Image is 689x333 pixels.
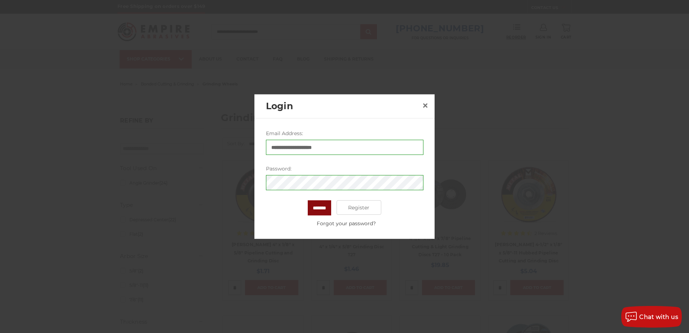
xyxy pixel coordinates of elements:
a: Register [337,200,382,215]
h2: Login [266,99,419,113]
button: Chat with us [621,306,682,328]
span: Chat with us [639,314,678,320]
a: Forgot your password? [270,220,423,227]
span: × [422,98,428,112]
label: Email Address: [266,130,423,137]
label: Password: [266,165,423,173]
a: Close [419,99,431,111]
